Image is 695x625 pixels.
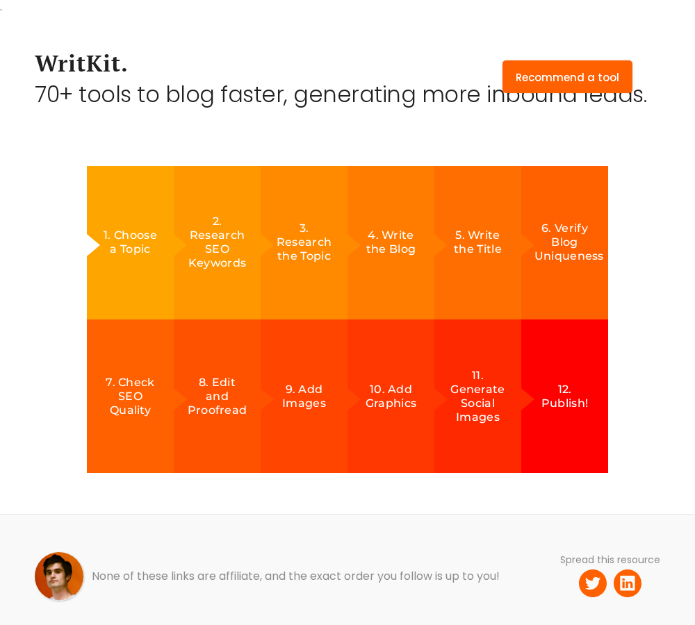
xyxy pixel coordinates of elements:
[448,228,509,256] div: 5. Write the Title
[560,553,660,567] div: Spread this resource
[448,369,509,424] div: 11. Generate Social Images
[35,87,646,101] div: 70+ tools to blog faster, generating more inbound leads.
[187,215,248,270] div: 2. Research SEO Keywords
[534,222,596,263] div: 6. Verify Blog Uniqueness
[100,376,161,417] div: 7. Check SEO Quality
[534,383,596,410] div: 12. Publish!
[361,228,422,256] div: 4. Write the Blog
[187,376,248,417] div: 8. Edit and Proofread
[35,56,129,70] a: WritKit.
[361,383,422,410] div: 10. Add Graphics
[100,228,161,256] div: 1. Choose a Topic
[274,383,335,410] div: 9. Add Images
[274,222,335,263] div: 3. Research the Topic
[92,569,500,583] div: None of these links are affiliate, and the exact order you follow is up to you!
[502,60,632,93] a: Recommend a tool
